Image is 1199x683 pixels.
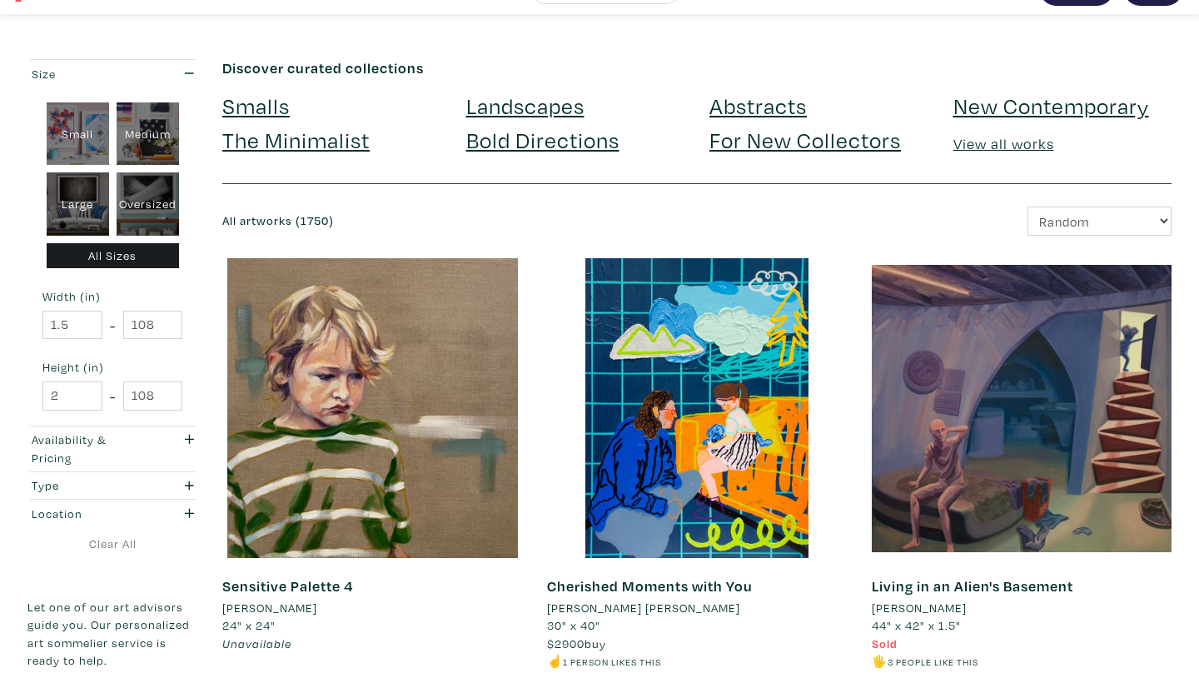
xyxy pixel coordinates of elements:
[872,617,961,633] span: 44" x 42" x 1.5"
[222,91,290,120] a: Smalls
[47,102,109,166] div: Small
[872,636,898,651] span: Sold
[872,599,967,617] li: [PERSON_NAME]
[888,656,978,668] small: 3 people like this
[872,652,1172,671] li: 🖐️
[42,361,182,373] small: Height (in)
[32,65,147,83] div: Size
[32,505,147,523] div: Location
[953,91,1149,120] a: New Contemporary
[547,576,753,596] a: Cherished Moments with You
[27,500,197,527] button: Location
[563,656,661,668] small: 1 person likes this
[547,636,585,651] span: $2900
[47,243,179,269] div: All Sizes
[110,314,116,337] span: -
[222,599,522,617] a: [PERSON_NAME]
[872,599,1172,617] a: [PERSON_NAME]
[117,102,179,166] div: Medium
[47,172,109,236] div: Large
[466,125,619,154] a: Bold Directions
[709,125,901,154] a: For New Collectors
[547,599,847,617] a: [PERSON_NAME] [PERSON_NAME]
[222,636,291,651] span: Unavailable
[872,576,1073,596] a: Living in an Alien's Basement
[222,59,1172,77] h6: Discover curated collections
[547,636,606,651] span: buy
[27,426,197,471] button: Availability & Pricing
[953,134,1054,153] a: View all works
[222,214,684,228] h6: All artworks (1750)
[117,172,179,236] div: Oversized
[547,652,847,671] li: ☝️
[27,535,197,553] a: Clear All
[32,476,147,495] div: Type
[222,617,276,633] span: 24" x 24"
[42,291,182,302] small: Width (in)
[547,599,740,617] li: [PERSON_NAME] [PERSON_NAME]
[222,576,353,596] a: Sensitive Palette 4
[222,599,317,617] li: [PERSON_NAME]
[709,91,807,120] a: Abstracts
[466,91,585,120] a: Landscapes
[110,385,116,407] span: -
[27,472,197,500] button: Type
[32,431,147,466] div: Availability & Pricing
[222,125,370,154] a: The Minimalist
[27,60,197,87] button: Size
[547,617,600,633] span: 30" x 40"
[27,598,197,670] p: Let one of our art advisors guide you. Our personalized art sommelier service is ready to help.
